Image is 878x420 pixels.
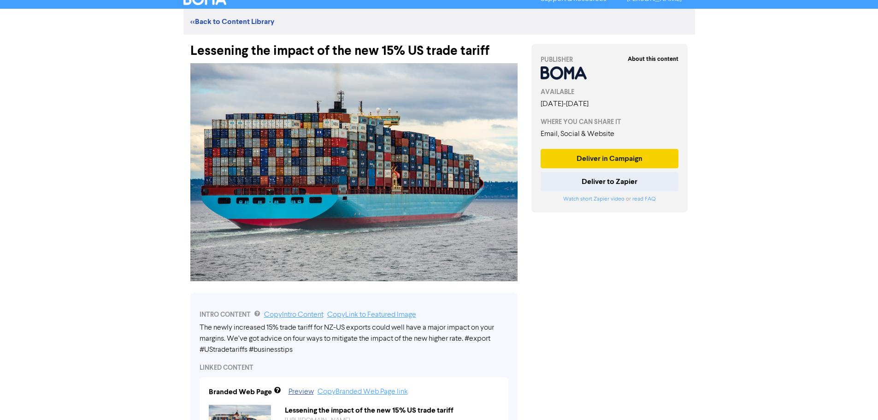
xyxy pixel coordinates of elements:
iframe: Chat Widget [832,376,878,420]
div: WHERE YOU CAN SHARE IT [541,117,679,127]
div: Lessening the impact of the new 15% US trade tariff [278,405,506,416]
button: Deliver to Zapier [541,172,679,191]
a: <<Back to Content Library [190,17,274,26]
strong: About this content [628,55,678,63]
div: [DATE] - [DATE] [541,99,679,110]
div: Lessening the impact of the new 15% US trade tariff [190,35,518,59]
a: Preview [289,388,314,396]
a: Copy Intro Content [264,311,324,319]
div: Branded Web Page [209,386,272,397]
a: Copy Link to Featured Image [327,311,416,319]
div: PUBLISHER [541,55,679,65]
a: Copy Branded Web Page link [318,388,408,396]
div: or [541,195,679,203]
a: read FAQ [632,196,655,202]
button: Deliver in Campaign [541,149,679,168]
div: INTRO CONTENT [200,309,508,320]
div: LINKED CONTENT [200,363,508,373]
a: Watch short Zapier video [563,196,625,202]
div: AVAILABLE [541,87,679,97]
div: Email, Social & Website [541,129,679,140]
div: The newly increased 15% trade tariff for NZ-US exports could well have a major impact on your mar... [200,322,508,355]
